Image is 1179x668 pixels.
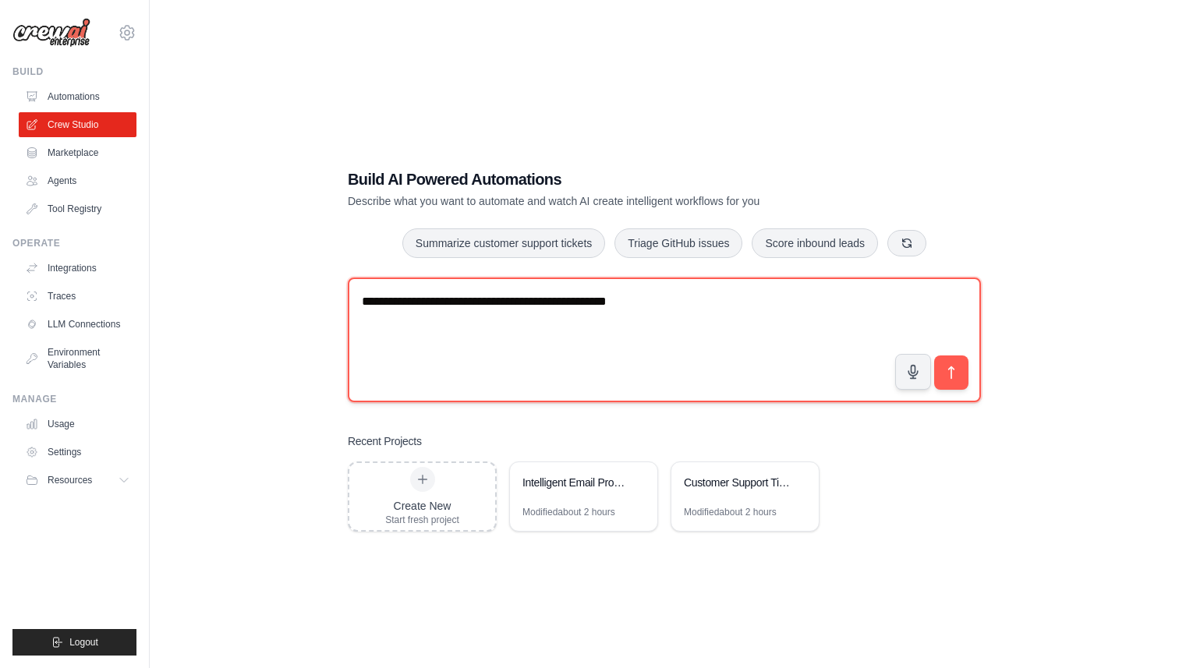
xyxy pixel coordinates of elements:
[19,284,136,309] a: Traces
[348,168,872,190] h1: Build AI Powered Automations
[19,340,136,377] a: Environment Variables
[348,433,422,449] h3: Recent Projects
[752,228,878,258] button: Score inbound leads
[19,84,136,109] a: Automations
[19,312,136,337] a: LLM Connections
[385,514,459,526] div: Start fresh project
[1101,593,1179,668] iframe: Chat Widget
[69,636,98,649] span: Logout
[402,228,605,258] button: Summarize customer support tickets
[19,140,136,165] a: Marketplace
[12,65,136,78] div: Build
[12,629,136,656] button: Logout
[614,228,742,258] button: Triage GitHub issues
[348,193,872,209] p: Describe what you want to automate and watch AI create intelligent workflows for you
[19,256,136,281] a: Integrations
[19,468,136,493] button: Resources
[522,506,615,518] div: Modified about 2 hours
[19,440,136,465] a: Settings
[12,393,136,405] div: Manage
[385,498,459,514] div: Create New
[887,230,926,256] button: Get new suggestions
[19,168,136,193] a: Agents
[19,412,136,436] a: Usage
[12,18,90,48] img: Logo
[19,196,136,221] a: Tool Registry
[522,475,629,490] div: Intelligent Email Processing & Response System
[684,506,777,518] div: Modified about 2 hours
[48,474,92,486] span: Resources
[19,112,136,137] a: Crew Studio
[684,475,791,490] div: Customer Support Ticket Automation
[895,354,931,390] button: Click to speak your automation idea
[12,237,136,249] div: Operate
